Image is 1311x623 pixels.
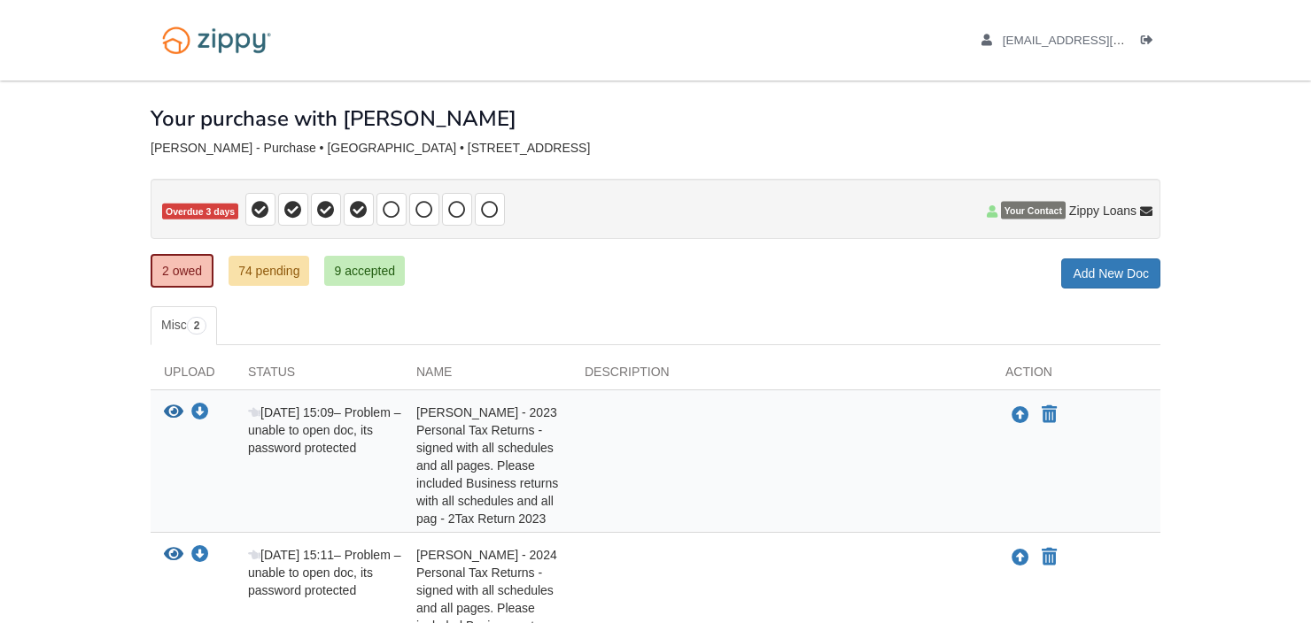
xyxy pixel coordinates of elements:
[1061,258,1160,288] a: Add New Doc
[191,549,209,563] a: Download Carol Grossenbacher - 2024 Personal Tax Returns - signed with all schedules and all page...
[1010,546,1031,569] button: Upload Carol Grossenbacher - 2024 Personal Tax Returns - signed with all schedules and all pages....
[235,404,403,527] div: – Problem – unable to open doc, its password protected
[191,406,209,420] a: Download Carol Grossenbacher - 2023 Personal Tax Returns - signed with all schedules and all page...
[164,546,183,565] button: View Carol Grossenbacher - 2024 Personal Tax Returns - signed with all schedules and all pages. P...
[403,363,571,389] div: Name
[151,254,213,288] a: 2 owed
[571,363,992,389] div: Description
[235,363,403,389] div: Status
[992,363,1160,389] div: Action
[1001,202,1066,219] span: Your Contact
[151,141,1160,156] div: [PERSON_NAME] - Purchase • [GEOGRAPHIC_DATA] • [STREET_ADDRESS]
[248,548,334,562] span: [DATE] 15:11
[229,256,309,286] a: 74 pending
[1040,547,1059,568] button: Declare Carol Grossenbacher - 2024 Personal Tax Returns - signed with all schedules and all pages...
[1003,34,1206,47] span: hgrossenbacher82@gmail.com
[981,34,1206,51] a: edit profile
[416,405,558,526] span: [PERSON_NAME] - 2023 Personal Tax Returns - signed with all schedules and all pages. Please inclu...
[1141,34,1160,51] a: Log out
[1040,404,1059,426] button: Declare Carol Grossenbacher - 2023 Personal Tax Returns - signed with all schedules and all pages...
[187,317,207,335] span: 2
[1069,202,1136,219] span: Zippy Loans
[151,107,516,130] h1: Your purchase with [PERSON_NAME]
[164,404,183,422] button: View Carol Grossenbacher - 2023 Personal Tax Returns - signed with all schedules and all pages. P...
[151,363,235,389] div: Upload
[162,204,238,220] span: Overdue 3 days
[151,18,283,63] img: Logo
[151,306,217,345] a: Misc
[1010,404,1031,427] button: Upload Carol Grossenbacher - 2023 Personal Tax Returns - signed with all schedules and all pages....
[248,405,334,419] span: [DATE] 15:09
[324,256,405,286] a: 9 accepted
